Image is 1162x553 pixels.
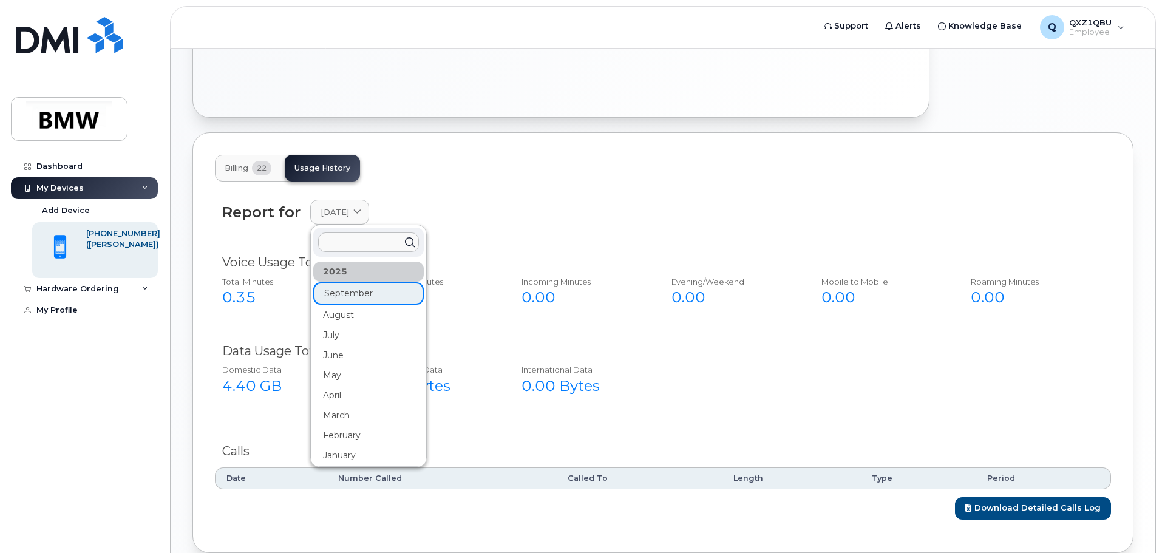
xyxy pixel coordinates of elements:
[222,376,345,396] div: 4.40 GB
[222,342,1104,360] div: Data Usage Total $0.00
[1048,20,1056,35] span: Q
[313,325,424,345] div: July
[948,20,1022,32] span: Knowledge Base
[522,287,645,308] div: 0.00
[222,276,345,288] div: Total Minutes
[313,446,424,466] div: January
[313,466,424,486] div: 2024
[222,204,301,220] div: Report for
[372,276,495,288] div: Outgoing minutes
[313,385,424,405] div: April
[976,467,1111,489] th: Period
[222,443,1104,460] div: Calls
[313,345,424,365] div: June
[222,287,345,308] div: 0.35
[372,364,495,376] div: NA Roaming Data
[372,287,495,308] div: 0.00
[671,276,795,288] div: Evening/Weekend
[1109,500,1153,544] iframe: Messenger Launcher
[322,40,446,49] span: Cost Center / WBS element
[446,40,483,49] span: Unknown
[557,467,722,489] th: Called To
[313,365,424,385] div: May
[313,426,424,446] div: February
[372,376,495,396] div: 0.00 Bytes
[971,276,1094,288] div: Roaming Minutes
[522,276,645,288] div: Incoming Minutes
[222,364,345,376] div: Domestic Data
[671,287,795,308] div: 0.00
[310,200,369,225] a: [DATE]
[321,206,349,218] span: [DATE]
[877,14,929,38] a: Alerts
[895,20,921,32] span: Alerts
[1069,18,1112,27] span: QXZ1QBU
[215,467,327,489] th: Date
[252,161,271,175] span: 22
[313,305,424,325] div: August
[1031,15,1133,39] div: QXZ1QBU
[1069,27,1112,37] span: Employee
[327,467,557,489] th: Number Called
[522,376,645,396] div: 0.00 Bytes
[225,163,248,173] span: Billing
[522,364,645,376] div: International Data
[955,497,1111,520] a: Download Detailed Calls Log
[313,262,424,282] div: 2025
[860,467,976,489] th: Type
[929,14,1030,38] a: Knowledge Base
[722,467,861,489] th: Length
[815,14,877,38] a: Support
[821,287,945,308] div: 0.00
[834,20,868,32] span: Support
[971,287,1094,308] div: 0.00
[313,405,424,426] div: March
[222,254,1104,271] div: Voice Usage Total $0.00
[821,276,945,288] div: Mobile to Mobile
